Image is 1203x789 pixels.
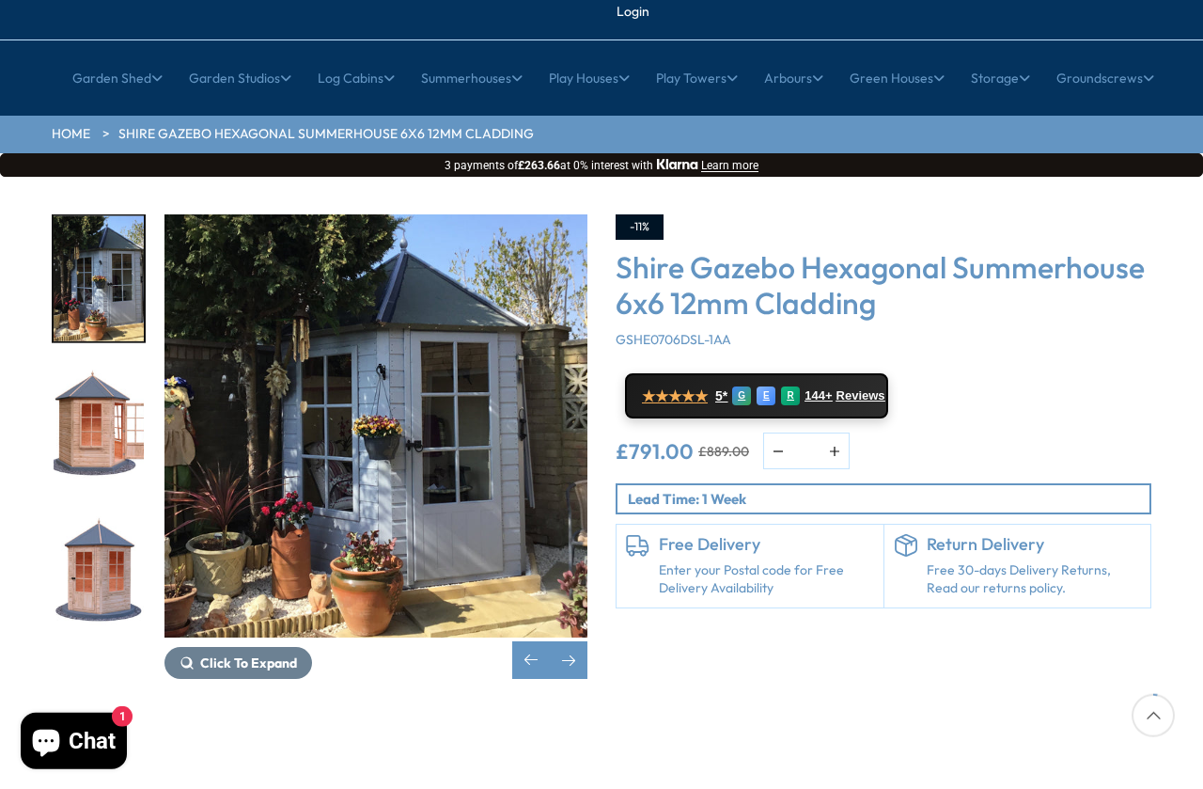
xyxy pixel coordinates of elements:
[836,388,885,403] span: Reviews
[15,713,133,774] inbox-online-store-chat: Shopify online store chat
[164,647,312,679] button: Click To Expand
[54,364,144,489] img: Gazebosummerhouse_open_white_0268_54ac3690-1eca-4cca-9402-77495e0665ae_200x200.jpg
[52,362,146,491] div: 4 / 15
[850,55,945,102] a: Green Houses
[616,249,1151,322] h3: Shire Gazebo Hexagonal Summerhouse 6x6 12mm Cladding
[512,641,550,679] div: Previous slide
[616,331,731,348] span: GSHE0706DSL-1AA
[52,214,146,343] div: 3 / 15
[625,373,888,418] a: ★★★★★ 5* G E R 144+ Reviews
[54,216,144,341] img: GAZEBOSUMMERHOUSElifestyle_d121fdfb-c271-4e8e-aa94-f65d3c5aa7da_200x200.jpg
[164,214,587,638] img: Shire Gazebo Hexagonal Summerhouse 6x6 12mm Cladding - Best Shed
[616,441,694,462] ins: £791.00
[52,125,90,144] a: HOME
[52,509,146,638] div: 5 / 15
[628,489,1149,509] p: Lead Time: 1 Week
[698,445,749,458] del: £889.00
[659,534,874,555] h6: Free Delivery
[971,55,1030,102] a: Storage
[764,55,823,102] a: Arbours
[549,55,630,102] a: Play Houses
[54,511,144,636] img: Gazebosummerhouse__white_0060_54d28acc-2db0-4171-893e-6bdf3e2d1bbc_200x200.jpg
[616,214,664,240] div: -11%
[757,387,775,405] div: E
[659,561,874,598] a: Enter your Postal code for Free Delivery Availability
[927,561,1142,598] p: Free 30-days Delivery Returns, Read our returns policy.
[656,55,738,102] a: Play Towers
[1056,55,1154,102] a: Groundscrews
[927,534,1142,555] h6: Return Delivery
[550,641,587,679] div: Next slide
[781,387,800,405] div: R
[189,55,291,102] a: Garden Studios
[200,655,297,671] span: Click To Expand
[72,55,163,102] a: Garden Shed
[732,387,751,405] div: G
[164,214,587,679] div: 3 / 15
[805,388,832,403] span: 144+
[118,125,534,144] a: Shire Gazebo Hexagonal Summerhouse 6x6 12mm Cladding
[642,387,708,405] span: ★★★★★
[617,3,649,22] a: Login
[421,55,523,102] a: Summerhouses
[318,55,395,102] a: Log Cabins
